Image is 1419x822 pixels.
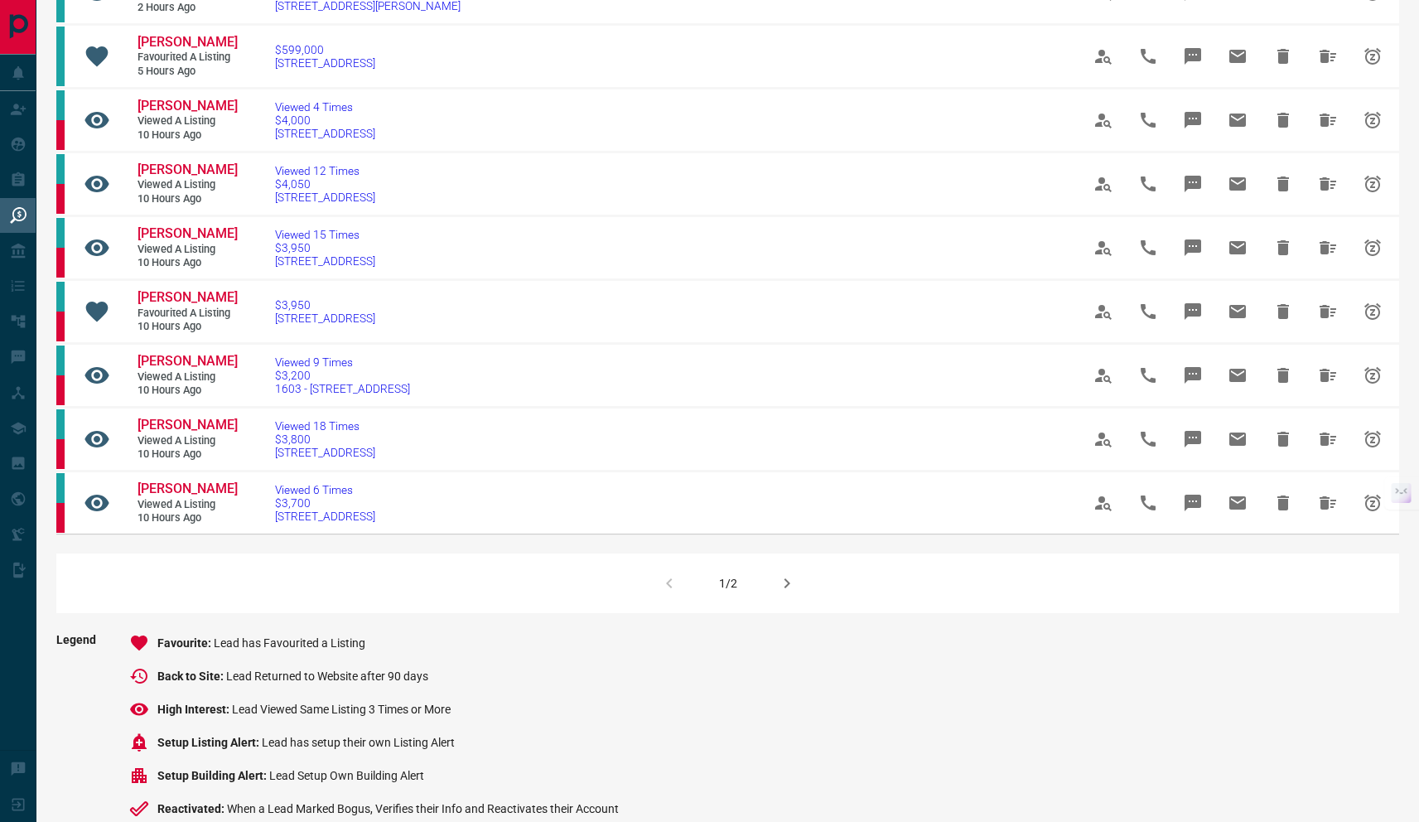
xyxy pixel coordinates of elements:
span: Reactivated [157,802,227,815]
span: Lead has setup their own Listing Alert [262,736,455,749]
span: Hide All from ATIF ZAHOOR [1308,164,1348,204]
a: [PERSON_NAME] [138,34,237,51]
span: Viewed 9 Times [275,355,410,369]
span: 10 hours ago [138,256,237,270]
span: 10 hours ago [138,447,237,462]
span: Snooze [1353,483,1392,523]
span: $3,950 [275,241,375,254]
span: [PERSON_NAME] [138,225,238,241]
span: Hide [1263,292,1303,331]
span: Snooze [1353,100,1392,140]
span: Call [1128,228,1168,268]
span: Viewed 18 Times [275,419,375,433]
span: Back to Site [157,670,226,683]
span: [PERSON_NAME] [138,34,238,50]
span: View Profile [1084,36,1123,76]
span: Viewed 4 Times [275,100,375,114]
span: Viewed 6 Times [275,483,375,496]
a: Viewed 15 Times$3,950[STREET_ADDRESS] [275,228,375,268]
span: View Profile [1084,228,1123,268]
span: 2 hours ago [138,1,237,15]
span: Call [1128,419,1168,459]
div: property.ca [56,375,65,405]
span: Favourited a Listing [138,51,237,65]
span: Hide [1263,100,1303,140]
a: Viewed 9 Times$3,2001603 - [STREET_ADDRESS] [275,355,410,395]
span: [STREET_ADDRESS] [275,254,375,268]
span: View Profile [1084,483,1123,523]
span: Email [1218,292,1257,331]
span: Message [1173,228,1213,268]
span: Message [1173,355,1213,395]
span: 10 hours ago [138,511,237,525]
a: [PERSON_NAME] [138,162,237,179]
span: Hide [1263,228,1303,268]
span: Setup Listing Alert [157,736,262,749]
span: Hide All from ATIF ZAHOOR [1308,355,1348,395]
span: Hide All from ATIF ZAHOOR [1308,292,1348,331]
span: Hide [1263,419,1303,459]
div: condos.ca [56,409,65,439]
a: [PERSON_NAME] [138,225,237,243]
span: Message [1173,419,1213,459]
span: Viewed a Listing [138,114,237,128]
span: Email [1218,355,1257,395]
span: Snooze [1353,164,1392,204]
span: 10 hours ago [138,320,237,334]
span: 10 hours ago [138,192,237,206]
span: Favourite [157,636,214,650]
span: Hide [1263,483,1303,523]
span: Hide All from ATIF ZAHOOR [1308,100,1348,140]
span: Call [1128,355,1168,395]
div: condos.ca [56,90,65,120]
a: Viewed 12 Times$4,050[STREET_ADDRESS] [275,164,375,204]
div: condos.ca [56,282,65,312]
a: Viewed 18 Times$3,800[STREET_ADDRESS] [275,419,375,459]
span: 1603 - [STREET_ADDRESS] [275,382,410,395]
span: Call [1128,292,1168,331]
span: Hide All from ATIF ZAHOOR [1308,228,1348,268]
a: Viewed 6 Times$3,700[STREET_ADDRESS] [275,483,375,523]
span: [STREET_ADDRESS] [275,510,375,523]
span: $3,950 [275,298,375,312]
span: [PERSON_NAME] [138,162,238,177]
span: [STREET_ADDRESS] [275,56,375,70]
div: condos.ca [56,154,65,184]
span: Lead Setup Own Building Alert [269,769,424,782]
span: $3,700 [275,496,375,510]
span: View Profile [1084,292,1123,331]
span: $3,800 [275,433,375,446]
span: High Interest [157,703,232,716]
span: $4,000 [275,114,375,127]
span: Viewed a Listing [138,370,237,384]
div: 1/2 [719,577,737,590]
div: property.ca [56,184,65,214]
a: [PERSON_NAME] [138,417,237,434]
span: Email [1218,483,1257,523]
span: Lead Returned to Website after 90 days [226,670,428,683]
span: Snooze [1353,419,1392,459]
a: [PERSON_NAME] [138,481,237,498]
a: Viewed 4 Times$4,000[STREET_ADDRESS] [275,100,375,140]
span: [PERSON_NAME] [138,289,238,305]
span: Hide [1263,355,1303,395]
span: Email [1218,228,1257,268]
span: Viewed 12 Times [275,164,375,177]
span: Viewed a Listing [138,178,237,192]
a: [PERSON_NAME] [138,353,237,370]
span: Email [1218,419,1257,459]
span: 10 hours ago [138,384,237,398]
span: [PERSON_NAME] [138,353,238,369]
span: Viewed a Listing [138,498,237,512]
div: property.ca [56,503,65,533]
span: Lead Viewed Same Listing 3 Times or More [232,703,451,716]
span: Viewed a Listing [138,434,237,448]
span: Call [1128,483,1168,523]
div: property.ca [56,248,65,278]
span: Hide All from ATIF ZAHOOR [1308,419,1348,459]
span: Message [1173,100,1213,140]
span: Call [1128,100,1168,140]
span: Email [1218,36,1257,76]
span: Email [1218,164,1257,204]
span: Hide All from Samantha Rodrigues [1308,36,1348,76]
